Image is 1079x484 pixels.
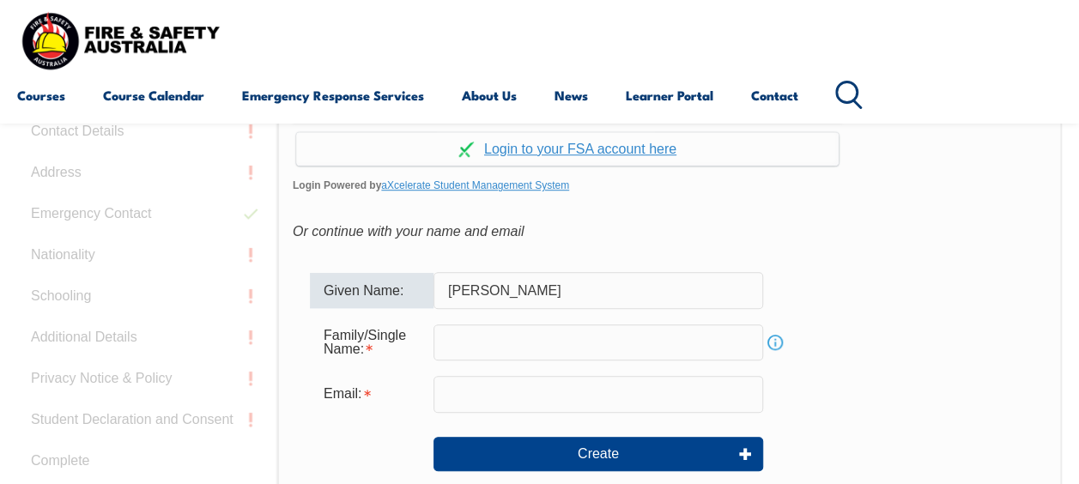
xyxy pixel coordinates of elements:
a: Courses [17,75,65,116]
a: News [555,75,588,116]
a: Course Calendar [103,75,204,116]
img: Log in withaxcelerate [458,142,474,157]
a: Contact [751,75,798,116]
a: About Us [462,75,517,116]
a: Learner Portal [626,75,713,116]
a: Emergency Response Services [242,75,424,116]
div: Email is required. [310,378,433,410]
div: Or continue with your name and email [293,219,1046,245]
a: aXcelerate Student Management System [381,179,569,191]
a: Info [763,330,787,354]
span: Login Powered by [293,172,1046,198]
button: Create [433,437,763,471]
div: Given Name: [310,273,433,307]
div: Family/Single Name is required. [310,319,433,366]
